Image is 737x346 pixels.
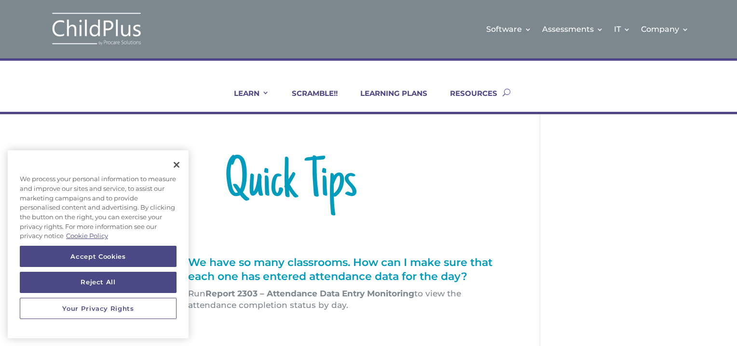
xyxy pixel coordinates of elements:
[280,89,338,112] a: SCRAMBLE!!
[205,289,414,298] strong: Report 2303 – Attendance Data Entry Monitoring
[486,10,532,49] a: Software
[222,89,269,112] a: LEARN
[542,10,603,49] a: Assessments
[614,10,630,49] a: IT
[166,154,187,175] button: Close
[74,155,508,218] h1: Quick Tips
[20,298,177,319] button: Your Privacy Rights
[188,288,508,311] p: Run to view the attendance completion status by day.
[641,10,689,49] a: Company
[8,170,189,246] div: We process your personal information to measure and improve our sites and service, to assist our ...
[20,272,177,293] button: Reject All
[66,232,108,240] a: More information about your privacy, opens in a new tab
[8,150,189,338] div: Cookie banner
[438,89,497,112] a: RESOURCES
[348,89,427,112] a: LEARNING PLANS
[188,256,508,288] h1: We have so many classrooms. How can I make sure that each one has entered attendance data for the...
[20,246,177,267] button: Accept Cookies
[8,150,189,338] div: Privacy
